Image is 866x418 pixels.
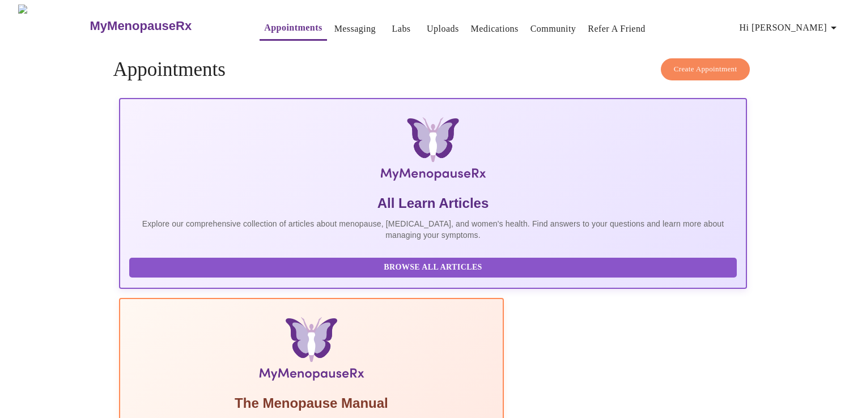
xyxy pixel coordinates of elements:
button: Uploads [422,18,464,40]
img: MyMenopauseRx Logo [18,5,88,47]
h5: The Menopause Manual [129,394,494,412]
button: Messaging [330,18,380,40]
button: Appointments [260,16,326,41]
a: Community [530,21,576,37]
button: Refer a Friend [583,18,650,40]
a: Labs [392,21,411,37]
p: Explore our comprehensive collection of articles about menopause, [MEDICAL_DATA], and women's hea... [129,218,737,241]
img: Menopause Manual [187,317,436,385]
h3: MyMenopauseRx [90,19,192,33]
button: Browse All Articles [129,258,737,278]
button: Medications [466,18,523,40]
button: Labs [383,18,419,40]
button: Community [526,18,581,40]
button: Create Appointment [661,58,750,80]
a: Browse All Articles [129,262,740,271]
a: Appointments [264,20,322,36]
span: Create Appointment [674,63,737,76]
a: Messaging [334,21,376,37]
h5: All Learn Articles [129,194,737,212]
a: Medications [471,21,519,37]
img: MyMenopauseRx Logo [223,117,643,185]
a: Uploads [427,21,459,37]
button: Hi [PERSON_NAME] [735,16,845,39]
a: Refer a Friend [588,21,646,37]
a: MyMenopauseRx [88,6,237,46]
span: Hi [PERSON_NAME] [740,20,840,36]
span: Browse All Articles [141,261,726,275]
h4: Appointments [113,58,753,81]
